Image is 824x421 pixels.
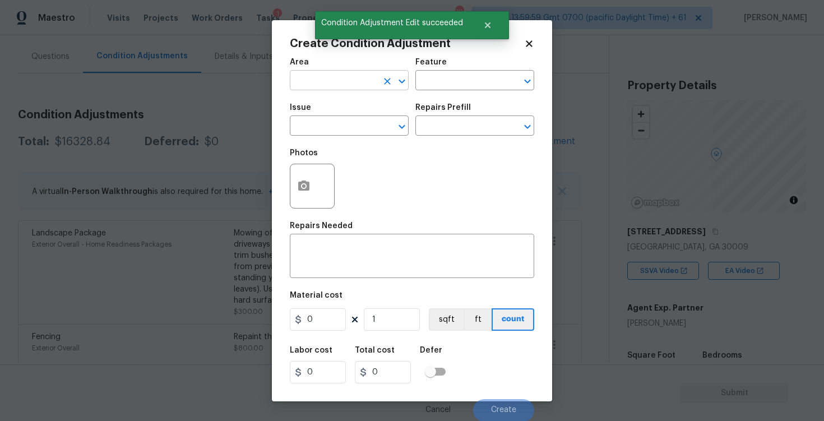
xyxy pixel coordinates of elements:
[520,119,535,135] button: Open
[415,104,471,112] h5: Repairs Prefill
[469,14,506,36] button: Close
[520,73,535,89] button: Open
[420,346,442,354] h5: Defer
[290,292,342,299] h5: Material cost
[355,346,395,354] h5: Total cost
[379,73,395,89] button: Clear
[290,104,311,112] h5: Issue
[491,406,516,414] span: Create
[394,73,410,89] button: Open
[290,222,353,230] h5: Repairs Needed
[425,406,451,414] span: Cancel
[394,119,410,135] button: Open
[429,308,464,331] button: sqft
[415,58,447,66] h5: Feature
[290,58,309,66] h5: Area
[290,149,318,157] h5: Photos
[464,308,492,331] button: ft
[492,308,534,331] button: count
[290,346,332,354] h5: Labor cost
[290,38,524,49] h2: Create Condition Adjustment
[315,11,469,35] span: Condition Adjustment Edit succeeded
